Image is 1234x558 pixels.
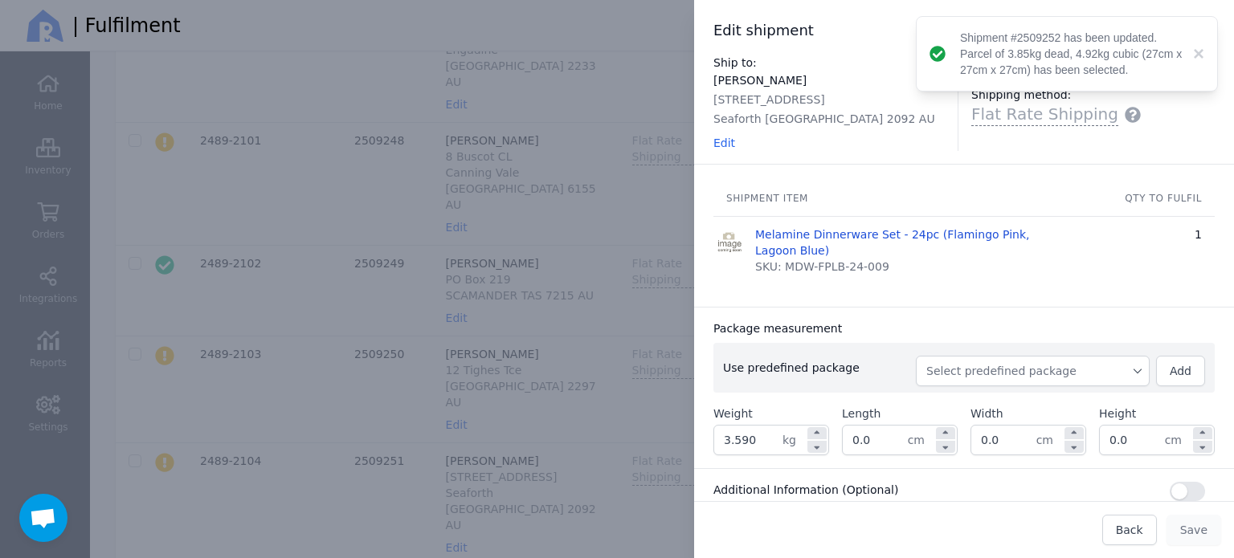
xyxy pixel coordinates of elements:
[713,405,753,422] label: Weight
[713,74,807,87] span: [PERSON_NAME]
[72,13,181,39] span: | Fulfilment
[916,356,1150,386] button: Select predefined package
[1195,228,1202,241] span: 1
[782,426,806,454] span: kg
[971,103,1141,126] button: Flat Rate Shipping
[723,360,916,376] h3: Use predefined package
[842,405,881,422] label: Length
[1180,523,1207,536] span: Save
[1167,515,1221,545] button: Save
[713,93,825,106] span: [STREET_ADDRESS]
[1116,523,1143,536] span: Back
[1099,405,1136,422] label: Height
[1185,44,1204,63] button: close
[713,112,935,125] span: Seaforth [GEOGRAPHIC_DATA] 2092 AU
[971,103,1118,126] span: Flat Rate Shipping
[1036,426,1063,454] span: cm
[1125,193,1202,204] span: qty to fulfil
[755,226,1064,259] a: Melamine Dinnerware Set - 24pc (Flamingo Pink, Lagoon Blue)
[713,320,842,336] h3: Package measurement
[713,55,958,71] h3: Ship to:
[971,87,1215,103] h3: Shipping method:
[1165,426,1191,454] span: cm
[713,136,735,149] span: Edit
[960,30,1185,78] div: Shipment #2509252 has been updated. Parcel of 3.85kg dead, 4.92kg cubic (27cm x 27cm x 27cm) has ...
[713,226,746,259] img: Melamine Dinnerware Set - 24pc (Flamingo Pink, Lagoon Blue)
[1156,356,1205,386] button: Add
[713,135,735,151] button: Edit
[19,494,67,542] div: Open chat
[1170,365,1191,377] span: Add
[908,426,934,454] span: cm
[1102,515,1157,545] button: Back
[755,259,889,275] span: SKU: MDW-FPLB-24-009
[926,363,1139,379] span: Select predefined package
[970,405,1003,422] label: Width
[713,482,898,498] h3: Additional Information (Optional)
[726,193,808,204] span: Shipment item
